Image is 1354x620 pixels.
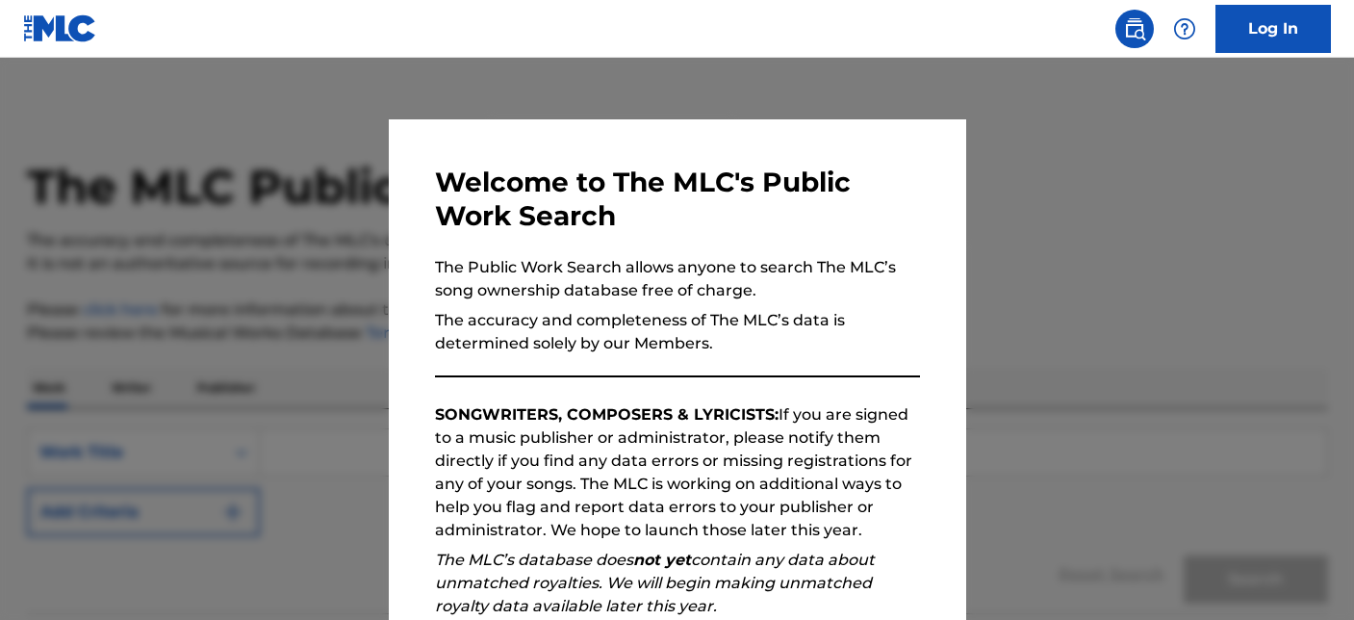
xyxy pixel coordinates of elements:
img: search [1123,17,1146,40]
img: MLC Logo [23,14,97,42]
p: The accuracy and completeness of The MLC’s data is determined solely by our Members. [435,309,920,355]
a: Public Search [1115,10,1154,48]
div: Help [1165,10,1204,48]
img: help [1173,17,1196,40]
p: If you are signed to a music publisher or administrator, please notify them directly if you find ... [435,403,920,542]
h3: Welcome to The MLC's Public Work Search [435,166,920,233]
em: The MLC’s database does contain any data about unmatched royalties. We will begin making unmatche... [435,551,875,615]
strong: SONGWRITERS, COMPOSERS & LYRICISTS: [435,405,779,424]
p: The Public Work Search allows anyone to search The MLC’s song ownership database free of charge. [435,256,920,302]
a: Log In [1215,5,1331,53]
strong: not yet [633,551,691,569]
